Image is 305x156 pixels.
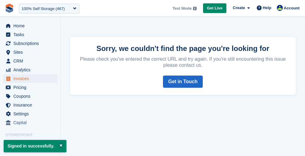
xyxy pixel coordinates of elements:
[233,5,245,11] span: Create
[13,30,50,39] span: Tasks
[3,101,57,109] a: menu
[77,44,289,53] h2: Sorry, we couldn't find the page you're looking for
[22,6,65,12] div: 100% Self Storage (467)
[263,5,271,11] span: Help
[207,5,222,11] span: Get Live
[3,83,57,92] a: menu
[13,92,50,100] span: Coupons
[3,66,57,74] a: menu
[284,5,300,11] span: Account
[3,48,57,56] a: menu
[172,5,191,12] span: Test Mode
[4,140,66,152] p: Signed in successfully.
[193,7,197,10] img: icon-info-grey-7440780725fd019a000dd9b08b2336e03edf1995a4989e88bcd33f0948082b44.svg
[3,74,57,83] a: menu
[13,83,50,92] span: Pricing
[3,30,57,39] a: menu
[13,101,50,109] span: Insurance
[3,39,57,48] a: menu
[5,4,14,13] img: stora-icon-8386f47178a22dfd0bd8f6a31ec36ba5ce8667c1dd55bd0f319d3a0aa187defe.svg
[3,92,57,100] a: menu
[203,3,226,13] a: Get Live
[3,22,57,30] a: menu
[3,118,57,127] a: menu
[77,54,289,68] p: Please check you've entered the correct URL and try again. If you're still encountering this issu...
[13,118,50,127] span: Capital
[3,110,57,118] a: menu
[13,57,50,65] span: CRM
[13,110,50,118] span: Settings
[13,48,50,56] span: Sites
[13,66,50,74] span: Analytics
[163,76,203,88] a: Get in Touch
[3,57,57,65] a: menu
[13,74,50,83] span: Invoices
[13,39,50,48] span: Subscriptions
[13,22,50,30] span: Home
[277,5,283,11] img: Ciara Topping
[5,132,60,138] span: Storefront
